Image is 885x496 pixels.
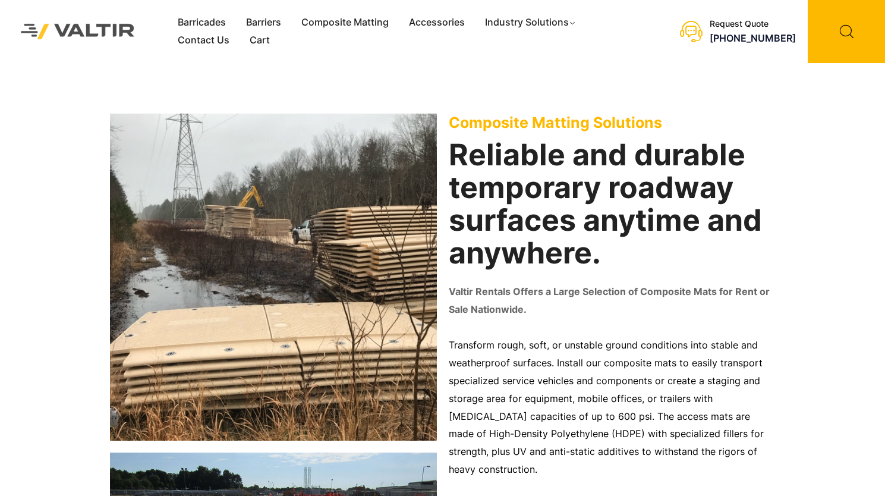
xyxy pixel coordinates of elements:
a: Barriers [236,14,291,32]
h2: Reliable and durable temporary roadway surfaces anytime and anywhere. [449,139,776,269]
p: Composite Matting Solutions [449,114,776,131]
a: [PHONE_NUMBER] [710,32,796,44]
p: Transform rough, soft, or unstable ground conditions into stable and weatherproof surfaces. Insta... [449,337,776,479]
a: Accessories [399,14,475,32]
a: Industry Solutions [475,14,587,32]
a: Cart [240,32,280,49]
img: Valtir Rentals [9,12,147,51]
div: Request Quote [710,19,796,29]
a: Barricades [168,14,236,32]
a: Contact Us [168,32,240,49]
p: Valtir Rentals Offers a Large Selection of Composite Mats for Rent or Sale Nationwide. [449,283,776,319]
a: Composite Matting [291,14,399,32]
